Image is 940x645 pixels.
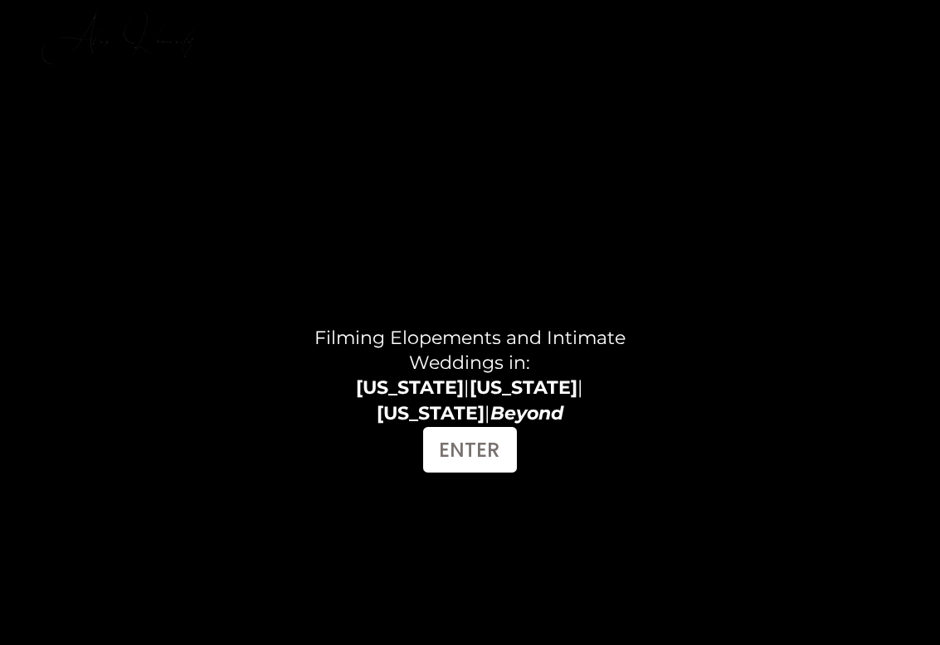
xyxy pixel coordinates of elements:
img: Alex Kennedy Films [37,7,203,74]
strong: [US_STATE] [377,402,485,424]
a: Alex Kennedy Films [37,7,203,35]
strong: [US_STATE] [470,376,577,399]
em: Beyond [490,402,563,424]
a: INVESTMENT [790,10,902,32]
a: HOME [522,10,572,32]
a: FILMS [718,10,770,32]
a: EXPERIENCE [592,10,699,32]
strong: [US_STATE] [356,376,464,399]
h4: Filming Elopements and Intimate Weddings in: | | | [291,326,648,426]
a: ENTER [423,427,517,473]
